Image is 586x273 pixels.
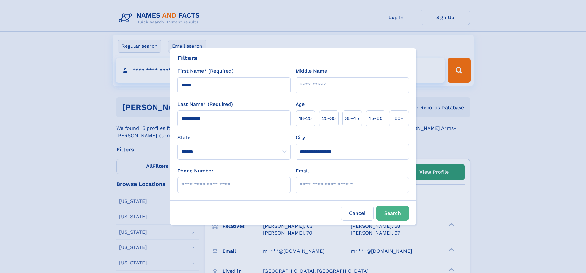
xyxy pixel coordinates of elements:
[177,167,213,175] label: Phone Number
[296,134,305,141] label: City
[299,115,312,122] span: 18‑25
[368,115,383,122] span: 45‑60
[341,206,374,221] label: Cancel
[322,115,336,122] span: 25‑35
[345,115,359,122] span: 35‑45
[394,115,404,122] span: 60+
[177,101,233,108] label: Last Name* (Required)
[296,167,309,175] label: Email
[376,206,409,221] button: Search
[177,134,291,141] label: State
[177,67,233,75] label: First Name* (Required)
[296,101,305,108] label: Age
[296,67,327,75] label: Middle Name
[177,53,197,62] div: Filters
